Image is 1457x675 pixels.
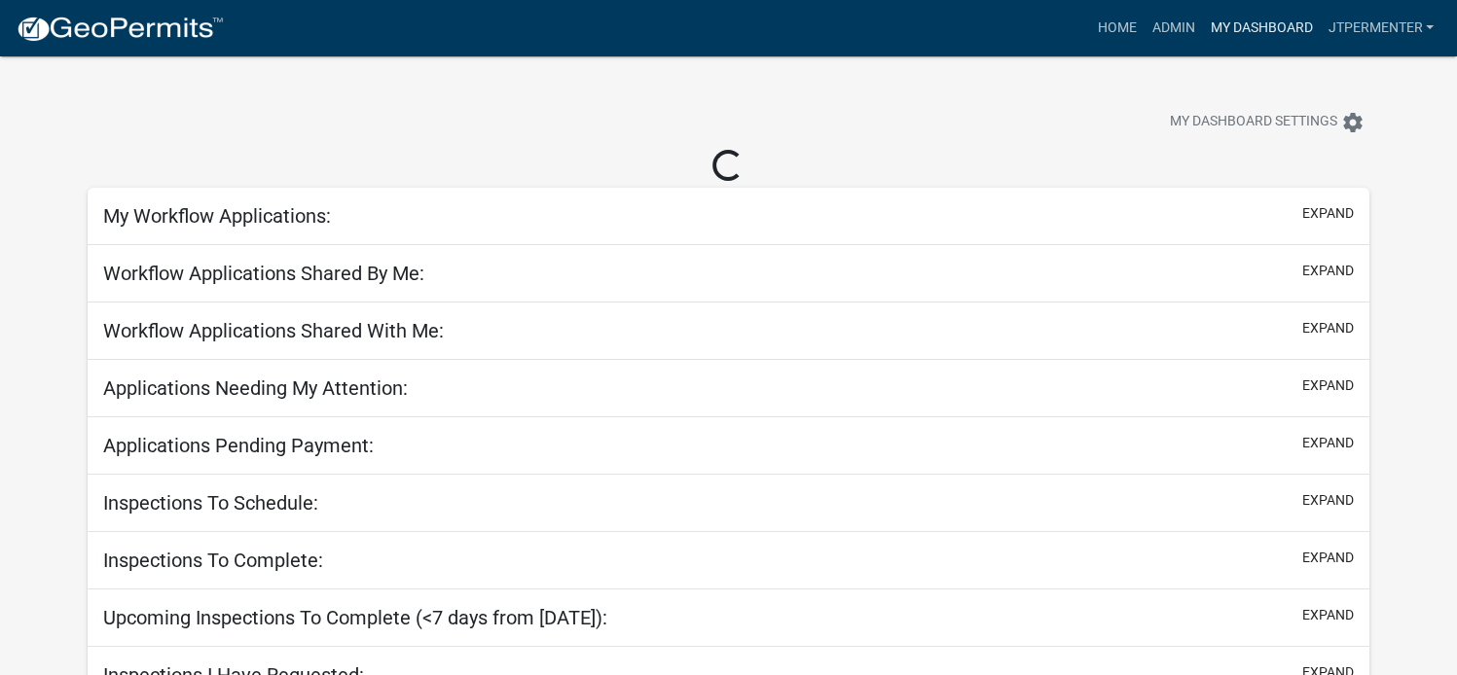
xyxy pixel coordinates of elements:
span: My Dashboard Settings [1170,111,1337,134]
h5: Inspections To Complete: [103,549,323,572]
a: Admin [1144,10,1202,47]
a: jtpermenter [1320,10,1441,47]
a: Home [1089,10,1144,47]
h5: Inspections To Schedule: [103,491,318,515]
a: My Dashboard [1202,10,1320,47]
button: expand [1302,490,1354,511]
button: expand [1302,433,1354,453]
h5: Workflow Applications Shared By Me: [103,262,424,285]
button: expand [1302,605,1354,625]
button: expand [1302,261,1354,281]
button: expand [1302,203,1354,224]
button: expand [1302,318,1354,338]
i: settings [1341,111,1365,134]
button: expand [1302,375,1354,396]
button: expand [1302,548,1354,568]
h5: Applications Needing My Attention: [103,376,408,400]
h5: Workflow Applications Shared With Me: [103,319,444,342]
button: My Dashboard Settingssettings [1154,103,1380,141]
h5: Applications Pending Payment: [103,434,374,457]
h5: My Workflow Applications: [103,204,331,228]
h5: Upcoming Inspections To Complete (<7 days from [DATE]): [103,606,607,629]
